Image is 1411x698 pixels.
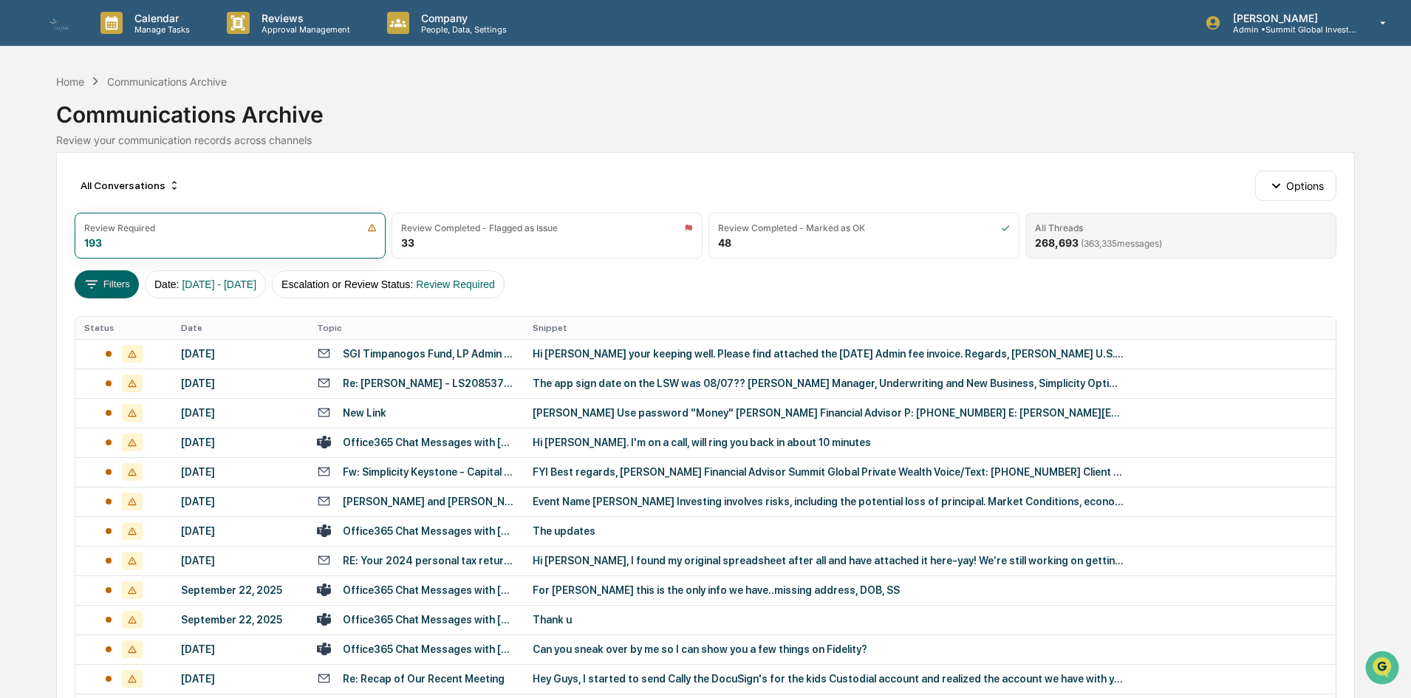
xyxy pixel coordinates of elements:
[533,555,1124,567] div: Hi [PERSON_NAME], I found my original spreadsheet after all and have attached it here-yay! We’re ...
[409,24,514,35] p: People, Data, Settings
[250,12,358,24] p: Reviews
[75,174,186,197] div: All Conversations
[181,673,299,685] div: [DATE]
[147,250,179,261] span: Pylon
[401,222,558,233] div: Review Completed - Flagged as Issue
[343,407,386,419] div: New Link
[367,223,377,233] img: icon
[533,407,1124,419] div: [PERSON_NAME] Use password "Money" [PERSON_NAME] Financial Advisor P: [PHONE_NUMBER] E: [PERSON_N...
[181,496,299,507] div: [DATE]
[15,113,41,140] img: 1746055101610-c473b297-6a78-478c-a979-82029cc54cd1
[56,134,1354,146] div: Review your communication records across channels
[343,437,515,448] div: Office365 Chat Messages with [PERSON_NAME], [PERSON_NAME] on [DATE]
[343,377,515,389] div: Re: [PERSON_NAME] - LS208537700
[15,188,27,199] div: 🖐️
[343,555,515,567] div: RE: Your 2024 personal tax return files including two for financial advisor
[181,584,299,596] div: September 22, 2025
[181,614,299,626] div: September 22, 2025
[533,466,1124,478] div: FYI Best regards, [PERSON_NAME] Financial Advisor Summit Global Private Wealth Voice/Text: [PHONE...
[1001,223,1010,233] img: icon
[533,643,1124,655] div: Can you sneak over by me so I can show you a few things on Fidelity?
[30,186,95,201] span: Preclearance
[181,525,299,537] div: [DATE]
[75,270,139,298] button: Filters
[401,236,414,249] div: 33
[343,673,505,685] div: Re: Recap of Our Recent Meeting
[533,673,1124,685] div: Hey Guys, I started to send Cally the DocuSign's for the kids Custodial account and realized the ...
[272,270,505,298] button: Escalation or Review Status:Review Required
[416,278,495,290] span: Review Required
[84,222,155,233] div: Review Required
[524,317,1336,339] th: Snippet
[75,317,171,339] th: Status
[30,214,93,229] span: Data Lookup
[251,117,269,135] button: Start new chat
[107,75,227,88] div: Communications Archive
[104,250,179,261] a: Powered byPylon
[56,75,84,88] div: Home
[343,584,515,596] div: Office365 Chat Messages with [PERSON_NAME], [PERSON_NAME] on [DATE]
[343,525,515,537] div: Office365 Chat Messages with [PERSON_NAME], [PERSON_NAME] on [DATE]
[50,113,242,128] div: Start new chat
[533,614,1124,626] div: Thank u
[84,236,102,249] div: 193
[343,614,515,626] div: Office365 Chat Messages with [PERSON_NAME], [PERSON_NAME] on [DATE]
[15,31,269,55] p: How can we help?
[181,407,299,419] div: [DATE]
[533,584,1124,596] div: For [PERSON_NAME] this is the only info we have..missing address, DOB, SS
[1035,236,1162,249] div: 268,693
[684,223,693,233] img: icon
[718,236,731,249] div: 48
[181,348,299,360] div: [DATE]
[343,466,515,478] div: Fw: Simplicity Keystone - Capital Accumulation (CAP) Materials
[181,555,299,567] div: [DATE]
[123,24,197,35] p: Manage Tasks
[107,188,119,199] div: 🗄️
[1035,222,1083,233] div: All Threads
[533,377,1124,389] div: The app sign date on the LSW was 08/07?? [PERSON_NAME] Manager, Underwriting and New Business, Si...
[56,89,1354,128] div: Communications Archive
[181,643,299,655] div: [DATE]
[123,12,197,24] p: Calendar
[9,208,99,235] a: 🔎Data Lookup
[122,186,183,201] span: Attestations
[181,466,299,478] div: [DATE]
[1221,12,1359,24] p: [PERSON_NAME]
[343,643,515,655] div: Office365 Chat Messages with [PERSON_NAME], [PERSON_NAME] on [DATE]
[1364,649,1404,689] iframe: Open customer support
[181,437,299,448] div: [DATE]
[101,180,189,207] a: 🗄️Attestations
[15,216,27,227] div: 🔎
[533,437,1124,448] div: Hi [PERSON_NAME]. I'm on a call, will ring you back in about 10 minutes
[533,496,1124,507] div: Event Name [PERSON_NAME] Investing involves risks, including the potential loss of principal. Mar...
[533,525,1124,537] div: The updates
[343,348,515,360] div: SGI Timpanogos Fund, LP Admin Fee Invoice
[1221,24,1359,35] p: Admin • Summit Global Investments
[533,348,1124,360] div: Hi [PERSON_NAME] your keeping well. Please find attached the [DATE] Admin fee invoice. Regards, [...
[250,24,358,35] p: Approval Management
[409,12,514,24] p: Company
[145,270,266,298] button: Date:[DATE] - [DATE]
[718,222,865,233] div: Review Completed - Marked as OK
[1081,238,1162,249] span: ( 363,335 messages)
[172,317,308,339] th: Date
[181,377,299,389] div: [DATE]
[35,12,71,34] img: logo
[50,128,187,140] div: We're available if you need us!
[1255,171,1336,200] button: Options
[343,496,515,507] div: [PERSON_NAME] and [PERSON_NAME]
[308,317,524,339] th: Topic
[182,278,256,290] span: [DATE] - [DATE]
[9,180,101,207] a: 🖐️Preclearance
